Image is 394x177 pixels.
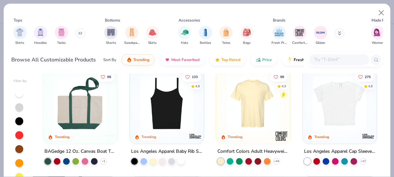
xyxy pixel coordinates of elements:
[136,76,197,131] img: cbf11e79-2adf-4c6b-b19e-3da42613dd1b
[179,17,200,23] div: Accessories
[272,26,287,45] button: filter button
[178,26,191,45] button: filter button
[200,41,211,45] span: Bottles
[34,26,47,45] div: filter for Hoodies
[126,57,132,62] img: trending.gif
[103,57,116,63] div: Sort By
[13,26,27,45] div: filter for Shirts
[160,54,204,65] button: Most Favorited
[281,84,286,89] div: 4.9
[295,28,305,38] img: Comfort Colors Image
[274,159,279,163] span: + 44
[55,26,68,45] div: filter for Tanks
[273,17,285,23] div: Brands
[371,26,384,45] div: filter for Women
[274,28,284,38] img: Fresh Prints Image
[272,26,287,45] div: filter for Fresh Prints
[372,41,384,45] span: Women
[304,147,375,155] div: Los Angeles Apparel Cap Sleeve Baby Rib Crop Top
[215,57,220,62] img: TopRated.gif
[270,72,287,81] button: Like
[199,26,212,45] button: filter button
[294,57,328,62] span: Fresh Prints Flash
[16,29,24,36] img: Shirts Image
[219,26,233,45] div: filter for Totes
[128,29,135,36] img: Sweatpants Image
[355,72,374,81] button: Like
[192,75,198,78] span: 133
[243,41,251,45] span: Bags
[251,54,277,65] button: Price
[188,129,201,142] img: Los Angeles Apparel logo
[313,56,364,63] input: Try "T-Shirt"
[309,76,370,131] img: b0603986-75a5-419a-97bc-283c66fe3a23
[199,26,212,45] div: filter for Bottles
[262,57,272,62] span: Price
[148,41,157,45] span: Skirts
[15,41,24,45] span: Shirts
[371,17,388,23] div: Made For
[102,159,105,163] span: + 1
[146,26,159,45] div: filter for Skirts
[146,26,159,45] button: filter button
[37,29,44,36] img: Hoodies Image
[375,7,388,19] button: Close
[222,29,230,36] img: Totes Image
[361,129,374,142] img: Los Angeles Apparel logo
[292,41,307,45] span: Comfort Colors
[368,84,373,89] div: 4.8
[316,41,325,45] span: Gildan
[34,26,47,45] button: filter button
[221,57,240,62] span: Top Rated
[107,29,115,36] img: Shorts Image
[11,56,96,64] div: Browse All Customizable Products
[34,41,47,45] span: Hoodies
[124,41,139,45] span: Sweatpants
[104,26,118,45] button: filter button
[102,129,115,142] img: BAGedge logo
[314,26,327,45] div: filter for Gildan
[197,76,257,131] img: df0d61e8-2aa9-4583-81f3-fc8252e5a59e
[316,28,326,38] img: Gildan Image
[106,41,116,45] span: Shorts
[292,26,307,45] button: filter button
[178,26,191,45] div: filter for Hats
[282,54,359,65] button: Fresh Prints Flash
[222,41,230,45] span: Totes
[195,84,200,89] div: 4.8
[107,75,111,78] span: 86
[292,26,307,45] div: filter for Comfort Colors
[182,72,201,81] button: Like
[223,76,283,131] img: 284e3bdb-833f-4f21-a3b0-720291adcbd9
[105,17,120,23] div: Bottoms
[217,147,289,155] div: Comfort Colors Adult Heavyweight RS Pocket T-Shirt
[243,29,250,36] img: Bags Image
[133,57,149,62] span: Trending
[124,26,139,45] button: filter button
[13,26,27,45] button: filter button
[240,26,254,45] div: filter for Bags
[181,41,188,45] span: Hats
[97,72,115,81] button: Like
[50,76,110,131] img: 0486bd9f-63a6-4ed9-b254-6ac5fae3ddb5
[219,26,233,45] button: filter button
[104,26,118,45] div: filter for Shorts
[371,26,384,45] button: filter button
[44,147,116,155] div: BAGedge 12 Oz. Canvas Boat Tote
[171,57,199,62] span: Most Favorited
[165,57,170,62] img: most_fav.gif
[202,29,209,36] img: Bottles Image
[374,29,381,36] img: Women Image
[365,75,371,78] span: 275
[149,29,156,36] img: Skirts Image
[181,29,189,36] img: Hats Image
[360,159,365,163] span: + 17
[58,29,65,36] img: Tanks Image
[210,54,245,65] button: Top Rated
[131,147,202,155] div: Los Angeles Apparel Baby Rib Spaghetti Tank
[121,54,154,65] button: Trending
[275,129,288,142] img: Comfort Colors logo
[272,41,287,45] span: Fresh Prints
[55,26,68,45] button: filter button
[57,41,66,45] span: Tanks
